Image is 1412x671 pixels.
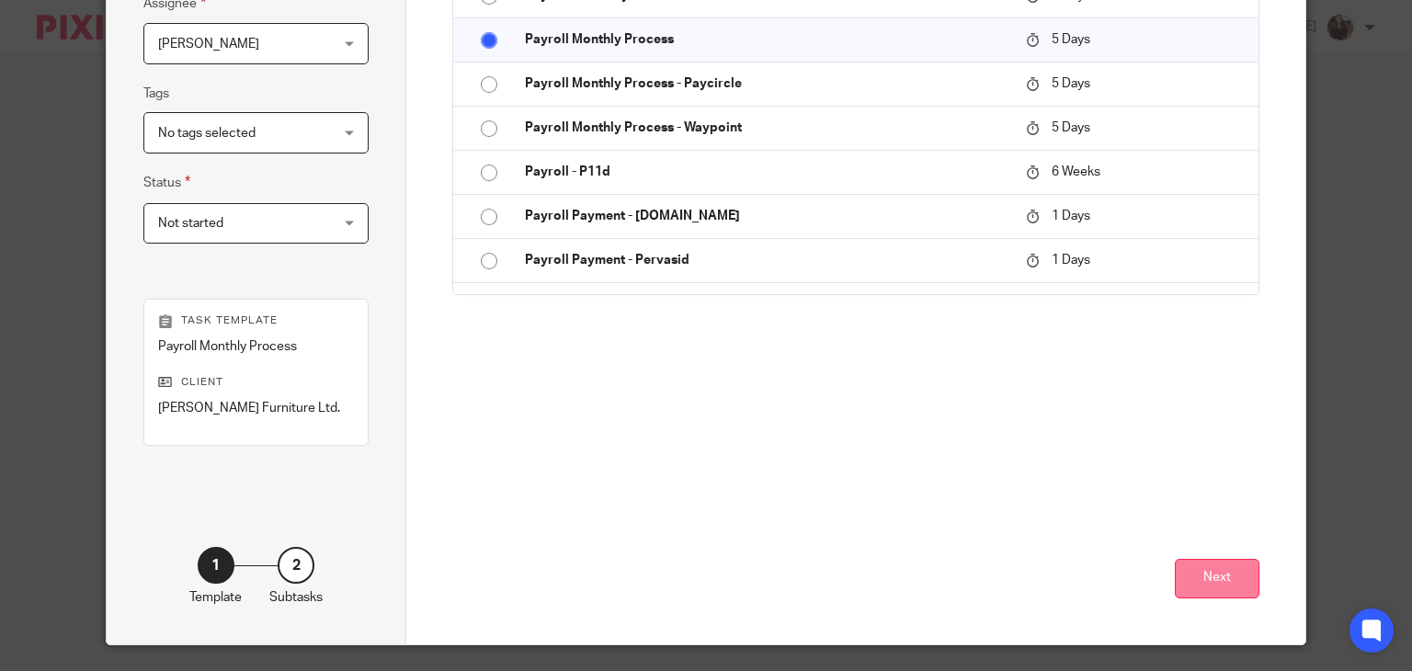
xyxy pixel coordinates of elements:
[158,38,259,51] span: [PERSON_NAME]
[158,399,354,417] p: [PERSON_NAME] Furniture Ltd.
[525,119,1008,137] p: Payroll Monthly Process - Waypoint
[1052,121,1090,134] span: 5 Days
[158,375,354,390] p: Client
[525,30,1008,49] p: Payroll Monthly Process
[1175,559,1259,598] button: Next
[278,547,314,584] div: 2
[158,127,256,140] span: No tags selected
[143,85,169,103] label: Tags
[1052,165,1100,178] span: 6 Weeks
[158,217,223,230] span: Not started
[158,337,354,356] p: Payroll Monthly Process
[525,163,1008,181] p: Payroll - P11d
[525,74,1008,93] p: Payroll Monthly Process - Paycircle
[525,207,1008,225] p: Payroll Payment - [DOMAIN_NAME]
[143,172,190,193] label: Status
[269,588,323,607] p: Subtasks
[1052,33,1090,46] span: 5 Days
[525,251,1008,269] p: Payroll Payment - Pervasid
[1052,210,1090,222] span: 1 Days
[1052,77,1090,90] span: 5 Days
[1052,254,1090,267] span: 1 Days
[158,313,354,328] p: Task template
[189,588,242,607] p: Template
[198,547,234,584] div: 1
